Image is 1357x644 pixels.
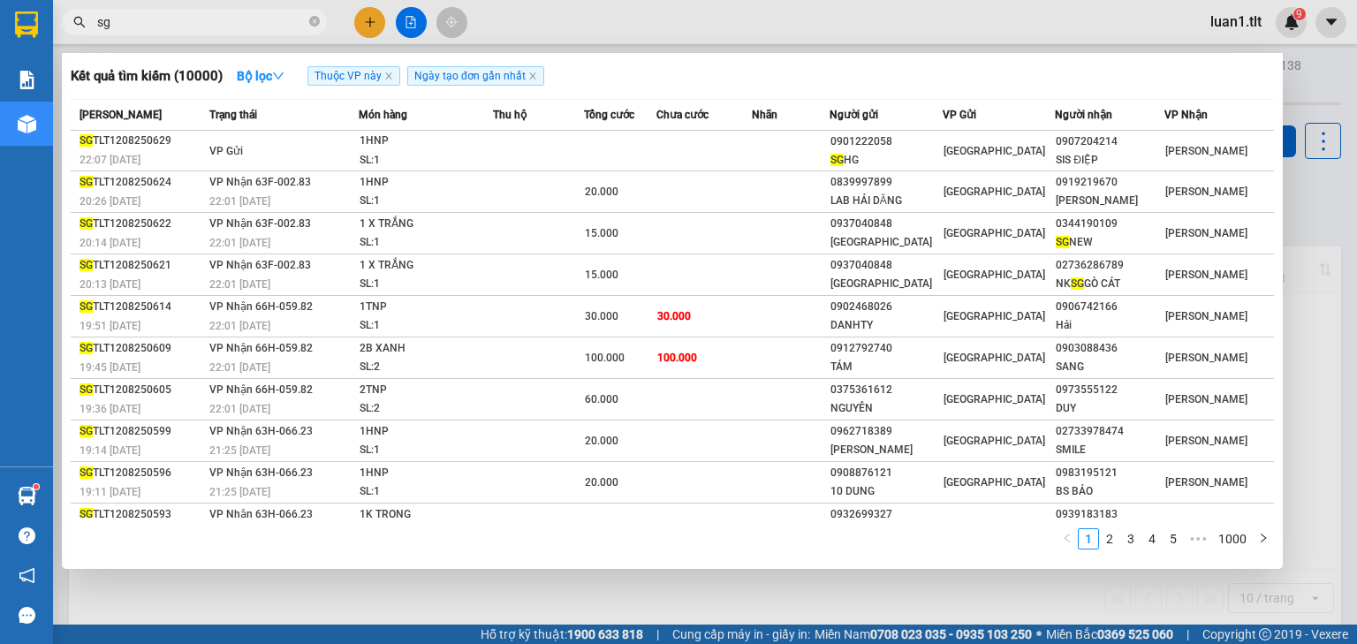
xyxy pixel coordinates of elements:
li: Previous Page [1057,528,1078,549]
span: VP Nhận 63F-002.83 [209,259,311,271]
div: SANG [1056,358,1164,376]
span: [PERSON_NAME] [1165,269,1247,281]
span: 20.000 [585,435,618,447]
span: VP Gửi [209,145,243,157]
span: [PERSON_NAME] [1165,476,1247,489]
span: 22:01 [DATE] [209,237,270,249]
div: 02736286789 [1056,256,1164,275]
span: 19:36 [DATE] [80,403,140,415]
div: NEW [1056,233,1164,252]
div: BS BẢO [1056,482,1164,501]
div: TLT1208250599 [80,422,204,441]
img: logo-vxr [15,11,38,38]
span: VP Gửi [943,109,976,121]
li: 5 [1163,528,1184,549]
div: SL: 1 [360,151,492,170]
span: SG [80,259,93,271]
div: TLT1208250609 [80,339,204,358]
div: 1HNP [360,132,492,151]
div: HG [830,151,942,170]
div: 10 DUNG [830,482,942,501]
div: 0983195121 [1056,464,1164,482]
div: 0937040848 [830,215,942,233]
span: 15.000 [585,227,618,239]
span: [GEOGRAPHIC_DATA] [944,393,1045,405]
div: [PERSON_NAME] [830,441,942,459]
span: 20:13 [DATE] [80,278,140,291]
div: SIS ĐIỆP [1056,151,1164,170]
div: TLT1208250593 [80,505,204,524]
li: Next 5 Pages [1184,528,1212,549]
span: SG [80,508,93,520]
span: SG [80,383,93,396]
div: TLT1208250596 [80,464,204,482]
div: 0901222058 [830,133,942,151]
div: 0906742166 [1056,298,1164,316]
span: right [1258,533,1269,543]
div: SL: 1 [360,233,492,253]
span: 22:01 [DATE] [209,320,270,332]
div: SL: 2 [360,399,492,419]
span: 19:14 [DATE] [80,444,140,457]
div: 0902468026 [830,298,942,316]
span: SG [80,176,93,188]
span: 19:45 [DATE] [80,361,140,374]
img: warehouse-icon [18,487,36,505]
div: 1HNP [360,464,492,483]
span: Người nhận [1055,109,1112,121]
sup: 1 [34,484,39,489]
div: 0375361612 [830,381,942,399]
span: [GEOGRAPHIC_DATA] [944,352,1045,364]
div: 1TNP [360,298,492,317]
div: [PERSON_NAME] [1056,192,1164,210]
div: TLT1208250624 [80,173,204,192]
span: SG [80,466,93,479]
span: [PERSON_NAME] [1165,227,1247,239]
span: 20.000 [585,186,618,198]
span: 100.000 [657,352,697,364]
div: TÁM [830,358,942,376]
li: 1 [1078,528,1099,549]
span: [PERSON_NAME] [1165,310,1247,322]
span: 22:07 [DATE] [80,154,140,166]
span: [PERSON_NAME] [1165,352,1247,364]
div: NK GÒ CÁT [1056,275,1164,293]
span: down [272,70,284,82]
div: 0839997899 [830,173,942,192]
span: Nhãn [752,109,777,121]
li: 3 [1120,528,1141,549]
div: TLT1208250622 [80,215,204,233]
span: 20.000 [585,476,618,489]
span: SG [1071,277,1084,290]
span: close-circle [309,16,320,27]
span: SG [1056,236,1069,248]
span: VP Nhận 63F-002.83 [209,176,311,188]
span: Trạng thái [209,109,257,121]
li: 4 [1141,528,1163,549]
span: VP Nhận [1164,109,1208,121]
a: 5 [1164,529,1183,549]
span: 30.000 [585,310,618,322]
a: 4 [1142,529,1162,549]
div: SMILE [1056,441,1164,459]
div: LAB HẢI DĂNG [830,192,942,210]
div: [GEOGRAPHIC_DATA] [830,233,942,252]
li: 2 [1099,528,1120,549]
span: [PERSON_NAME] [1165,145,1247,157]
span: SG [80,300,93,313]
span: 100.000 [585,352,625,364]
div: 0919219670 [1056,173,1164,192]
span: 21:25 [DATE] [209,486,270,498]
div: 0939183183 [1056,505,1164,524]
span: [GEOGRAPHIC_DATA] [944,476,1045,489]
li: 1000 [1212,528,1253,549]
span: [GEOGRAPHIC_DATA] [944,145,1045,157]
img: warehouse-icon [18,115,36,133]
span: 22:01 [DATE] [209,195,270,208]
span: SG [80,217,93,230]
span: VP Nhận 66H-059.82 [209,383,313,396]
span: close [528,72,537,80]
span: ••• [1184,528,1212,549]
a: 1 [1079,529,1098,549]
span: [PERSON_NAME] [1165,435,1247,447]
